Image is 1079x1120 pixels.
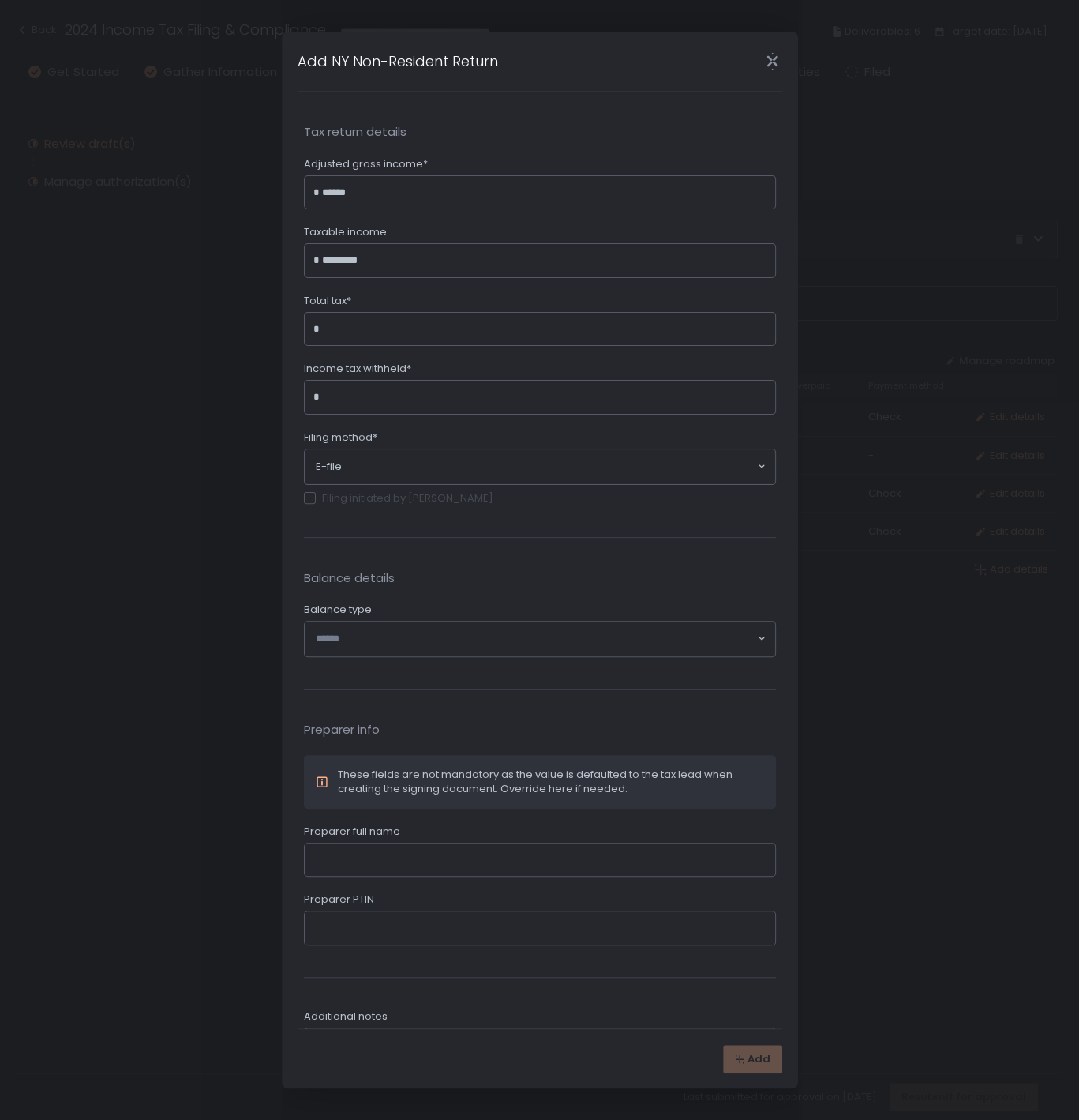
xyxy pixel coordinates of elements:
span: Balance type [304,603,372,617]
h1: Add NY Non-Resident Return [298,51,498,72]
div: These fields are not mandatory as the value is defaulted to the tax lead when creating the signin... [338,768,764,796]
span: Preparer PTIN [304,893,374,907]
span: Income tax withheld* [304,362,411,376]
span: Balance details [304,569,776,588]
span: Tax return details [304,123,776,141]
span: E-file [316,460,342,474]
span: Preparer info [304,721,776,739]
span: Filing method* [304,430,377,445]
input: Search for option [316,631,756,647]
div: Search for option [305,622,775,656]
input: Search for option [342,459,756,475]
span: Total tax* [304,294,351,308]
span: Taxable income [304,225,387,239]
span: Preparer full name [304,825,400,839]
div: Close [747,52,798,70]
span: Additional notes [304,1009,388,1024]
div: Search for option [305,449,775,484]
span: Adjusted gross income* [304,157,428,171]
